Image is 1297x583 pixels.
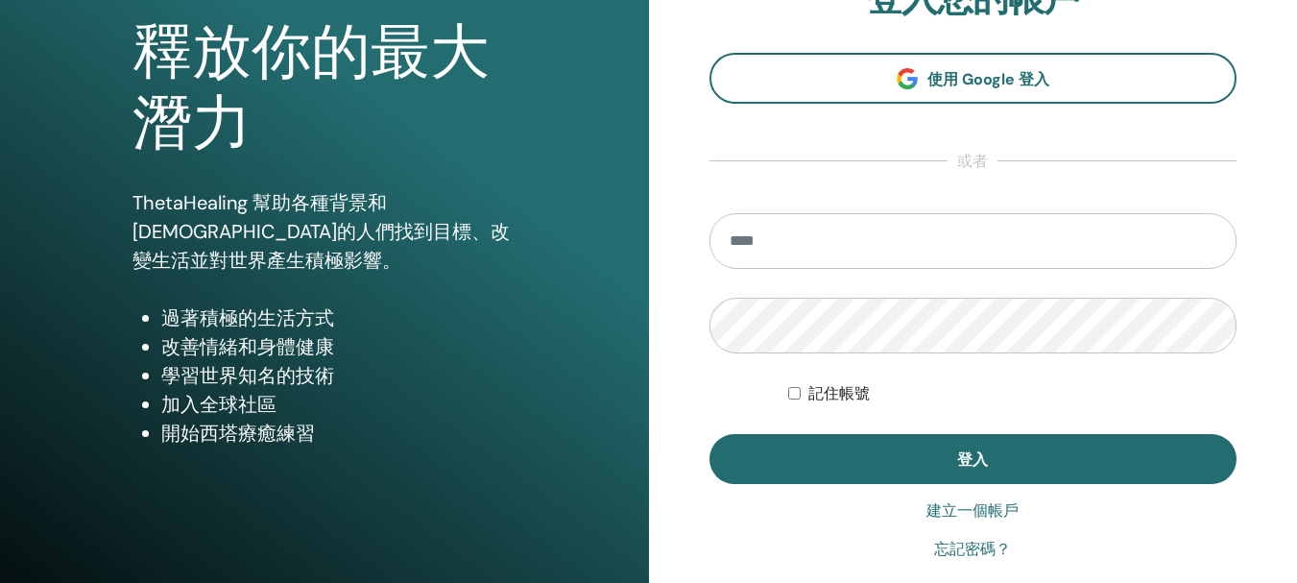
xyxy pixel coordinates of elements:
[709,434,1237,484] button: 登入
[161,363,334,388] font: 學習世界知名的技術
[957,449,988,470] font: 登入
[957,151,988,171] font: 或者
[132,190,510,273] font: ThetaHealing 幫助各種背景和[DEMOGRAPHIC_DATA]的人們找到目標、改變生活並對世界產生積極影響。
[161,305,334,330] font: 過著積極的生活方式
[926,499,1019,522] a: 建立一個帳戶
[161,334,334,359] font: 改善情緒和身體健康
[709,53,1237,104] a: 使用 Google 登入
[934,540,1011,558] font: 忘記密碼？
[926,501,1019,520] font: 建立一個帳戶
[927,69,1049,89] font: 使用 Google 登入
[788,382,1237,405] div: 無限期地保持我的身份驗證狀態，或直到我手動註銷
[161,392,276,417] font: 加入全球社區
[934,538,1011,561] a: 忘記密碼？
[161,421,315,446] font: 開始西塔療癒練習
[132,18,490,158] font: 釋放你的最大潛力
[808,384,870,402] font: 記住帳號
